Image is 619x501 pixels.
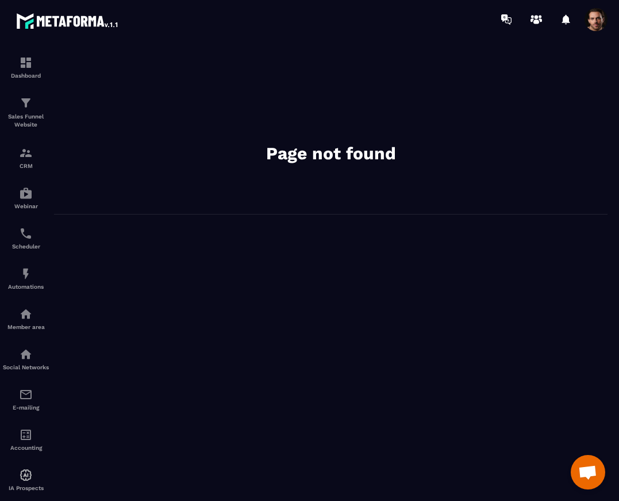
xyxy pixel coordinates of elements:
img: automations [19,186,33,200]
p: Sales Funnel Website [3,113,49,129]
a: formationformationSales Funnel Website [3,87,49,137]
a: automationsautomationsMember area [3,299,49,339]
p: E-mailing [3,404,49,411]
h2: Page not found [159,142,503,165]
img: automations [19,307,33,321]
p: Social Networks [3,364,49,370]
a: emailemailE-mailing [3,379,49,419]
img: formation [19,146,33,160]
p: Webinar [3,203,49,209]
a: formationformationCRM [3,137,49,178]
a: social-networksocial-networkSocial Networks [3,339,49,379]
img: email [19,388,33,401]
img: logo [16,10,120,31]
img: automations [19,468,33,482]
p: Dashboard [3,72,49,79]
a: formationformationDashboard [3,47,49,87]
p: IA Prospects [3,485,49,491]
a: accountantaccountantAccounting [3,419,49,460]
p: Accounting [3,445,49,451]
img: scheduler [19,227,33,240]
img: formation [19,56,33,70]
a: schedulerschedulerScheduler [3,218,49,258]
img: accountant [19,428,33,442]
a: Open chat [571,455,605,489]
a: automationsautomationsAutomations [3,258,49,299]
img: automations [19,267,33,281]
a: automationsautomationsWebinar [3,178,49,218]
p: CRM [3,163,49,169]
img: formation [19,96,33,110]
p: Automations [3,284,49,290]
p: Member area [3,324,49,330]
img: social-network [19,347,33,361]
p: Scheduler [3,243,49,250]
